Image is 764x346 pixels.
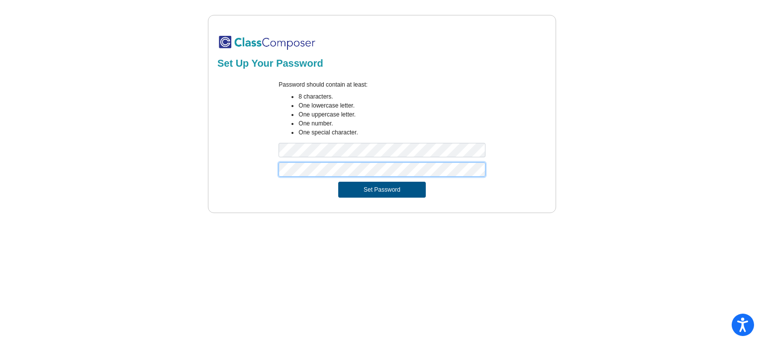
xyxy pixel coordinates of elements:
[298,92,485,101] li: 8 characters.
[338,182,426,198] button: Set Password
[279,80,368,89] label: Password should contain at least:
[298,110,485,119] li: One uppercase letter.
[298,119,485,128] li: One number.
[298,101,485,110] li: One lowercase letter.
[298,128,485,137] li: One special character.
[217,57,547,69] h2: Set Up Your Password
